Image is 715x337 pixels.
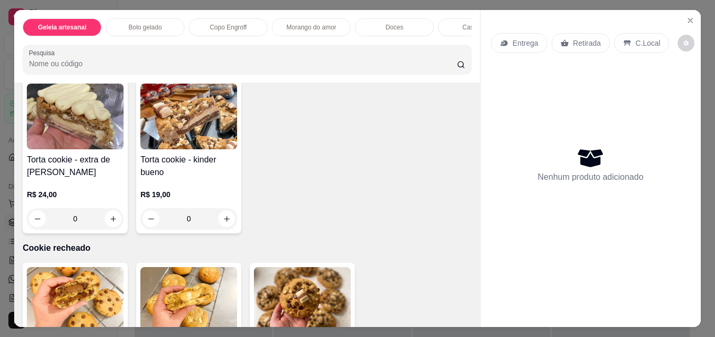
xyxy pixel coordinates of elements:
button: increase-product-quantity [105,210,121,227]
p: Morango do amor [287,23,336,32]
p: Geleia artesanal [38,23,86,32]
p: R$ 19,00 [140,189,237,200]
input: Pesquisa [29,58,457,69]
button: Close [682,12,699,29]
p: Entrega [513,38,538,48]
p: Nenhum produto adicionado [538,171,643,183]
p: Bolo gelado [129,23,162,32]
p: Caseirinho [463,23,493,32]
button: decrease-product-quantity [678,35,694,52]
img: product-image [27,84,124,149]
button: decrease-product-quantity [29,210,46,227]
p: Doces [385,23,403,32]
p: Retirada [573,38,601,48]
button: decrease-product-quantity [142,210,159,227]
p: Cookie recheado [23,242,472,254]
button: increase-product-quantity [218,210,235,227]
img: product-image [27,267,124,333]
h4: Torta cookie - extra de [PERSON_NAME] [27,154,124,179]
h4: Torta cookie - kinder bueno [140,154,237,179]
img: product-image [140,267,237,333]
img: product-image [254,267,351,333]
p: Copo Engroff [210,23,247,32]
img: product-image [140,84,237,149]
p: R$ 24,00 [27,189,124,200]
p: C.Local [636,38,660,48]
label: Pesquisa [29,48,58,57]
